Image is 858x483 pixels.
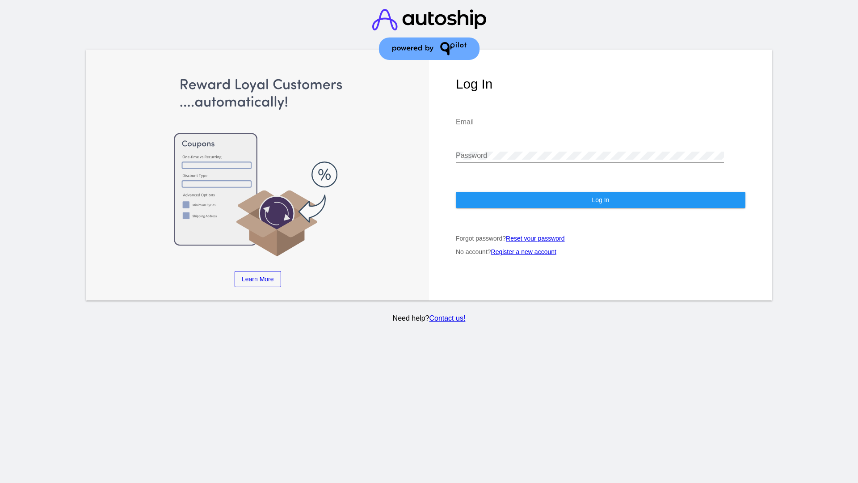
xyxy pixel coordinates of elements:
[456,118,724,126] input: Email
[456,248,745,255] p: No account?
[506,235,565,242] a: Reset your password
[235,271,281,287] a: Learn More
[456,235,745,242] p: Forgot password?
[84,314,774,322] p: Need help?
[491,248,556,255] a: Register a new account
[456,192,745,208] button: Log In
[456,76,745,92] h1: Log In
[592,196,609,203] span: Log In
[113,76,403,258] img: Apply Coupons Automatically to Scheduled Orders with QPilot
[242,275,274,283] span: Learn More
[429,314,465,322] a: Contact us!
